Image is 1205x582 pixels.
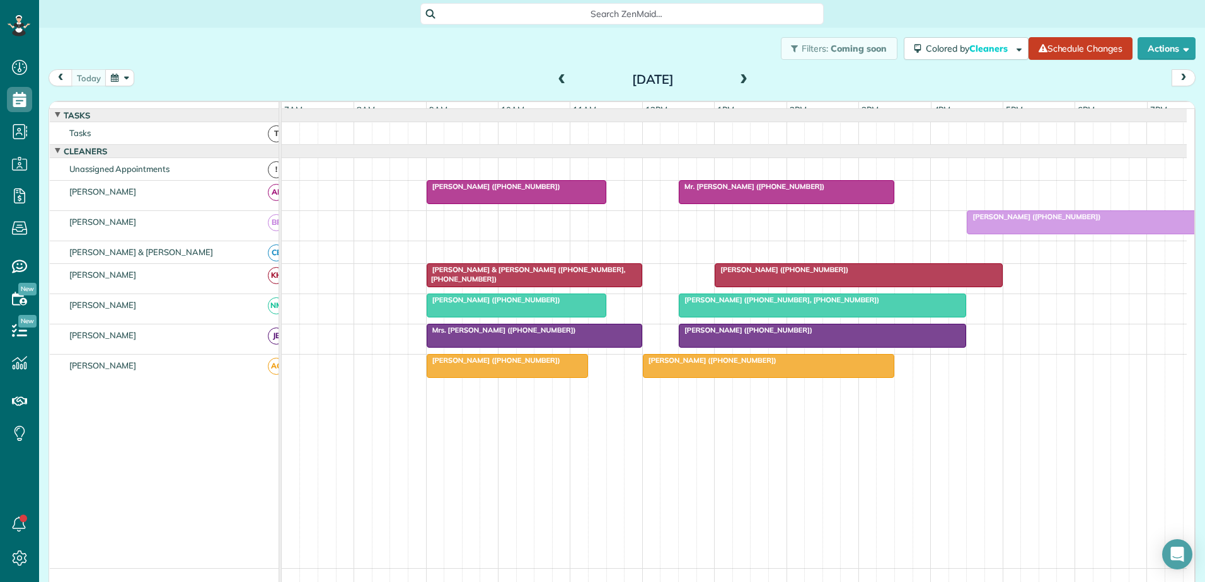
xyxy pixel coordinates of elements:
span: Coming soon [831,43,887,54]
span: New [18,315,37,328]
span: 4pm [931,105,954,115]
span: 10am [499,105,527,115]
span: Filters: [802,43,828,54]
span: [PERSON_NAME] ([PHONE_NUMBER], [PHONE_NUMBER]) [678,295,880,304]
span: T [268,125,285,142]
span: ! [268,161,285,178]
button: next [1172,69,1196,86]
span: 9am [427,105,450,115]
span: 1pm [715,105,737,115]
button: today [71,69,107,86]
button: Colored byCleaners [904,37,1029,60]
span: CB [268,244,285,261]
span: Mr. [PERSON_NAME] ([PHONE_NUMBER]) [678,182,825,191]
span: Mrs. [PERSON_NAME] ([PHONE_NUMBER]) [426,326,577,334]
span: 2pm [787,105,809,115]
span: [PERSON_NAME] [67,217,139,227]
span: [PERSON_NAME] [67,360,139,370]
span: 12pm [643,105,670,115]
span: 11am [570,105,599,115]
span: Cleaners [969,43,1010,54]
span: Colored by [926,43,1012,54]
span: [PERSON_NAME] [67,300,139,310]
span: 7pm [1148,105,1170,115]
a: Schedule Changes [1029,37,1133,60]
span: [PERSON_NAME] & [PERSON_NAME] [67,247,216,257]
h2: [DATE] [574,72,732,86]
span: [PERSON_NAME] ([PHONE_NUMBER]) [426,356,561,365]
span: Tasks [61,110,93,120]
span: 8am [354,105,378,115]
span: [PERSON_NAME] ([PHONE_NUMBER]) [678,326,813,334]
span: [PERSON_NAME] [67,186,139,197]
button: Actions [1138,37,1196,60]
span: New [18,283,37,295]
span: [PERSON_NAME] ([PHONE_NUMBER]) [426,182,561,191]
span: [PERSON_NAME] [67,270,139,280]
span: Tasks [67,128,93,138]
span: [PERSON_NAME] ([PHONE_NUMBER]) [966,212,1101,221]
span: 6pm [1075,105,1097,115]
span: 3pm [859,105,881,115]
span: Cleaners [61,146,110,156]
span: [PERSON_NAME] ([PHONE_NUMBER]) [714,265,849,274]
span: BR [268,214,285,231]
span: [PERSON_NAME] ([PHONE_NUMBER]) [642,356,777,365]
div: Open Intercom Messenger [1162,539,1192,569]
span: 7am [282,105,305,115]
button: prev [49,69,72,86]
span: AG [268,358,285,375]
span: Unassigned Appointments [67,164,172,174]
span: JB [268,328,285,345]
span: [PERSON_NAME] ([PHONE_NUMBER]) [426,295,561,304]
span: NM [268,297,285,314]
span: 5pm [1003,105,1025,115]
span: [PERSON_NAME] & [PERSON_NAME] ([PHONE_NUMBER], [PHONE_NUMBER]) [426,265,626,283]
span: AF [268,184,285,201]
span: KH [268,267,285,284]
span: [PERSON_NAME] [67,330,139,340]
